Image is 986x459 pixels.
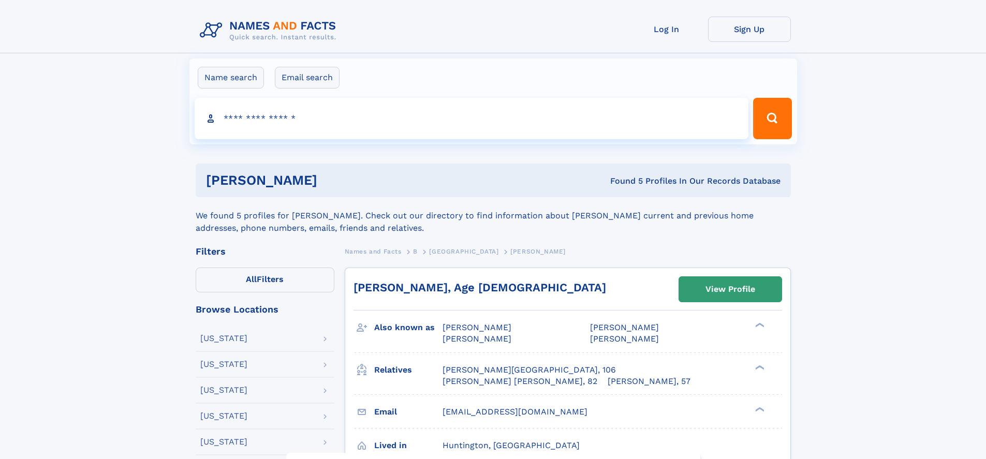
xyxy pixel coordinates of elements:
[246,274,257,284] span: All
[200,412,247,420] div: [US_STATE]
[429,248,498,255] span: [GEOGRAPHIC_DATA]
[708,17,791,42] a: Sign Up
[200,386,247,394] div: [US_STATE]
[374,437,443,454] h3: Lived in
[705,277,755,301] div: View Profile
[206,174,464,187] h1: [PERSON_NAME]
[753,406,765,412] div: ❯
[590,334,659,344] span: [PERSON_NAME]
[196,305,334,314] div: Browse Locations
[753,322,765,329] div: ❯
[510,248,566,255] span: [PERSON_NAME]
[413,245,418,258] a: B
[354,281,606,294] a: [PERSON_NAME], Age [DEMOGRAPHIC_DATA]
[443,334,511,344] span: [PERSON_NAME]
[374,403,443,421] h3: Email
[443,364,616,376] a: [PERSON_NAME][GEOGRAPHIC_DATA], 106
[196,268,334,292] label: Filters
[443,407,587,417] span: [EMAIL_ADDRESS][DOMAIN_NAME]
[608,376,690,387] a: [PERSON_NAME], 57
[413,248,418,255] span: B
[195,98,749,139] input: search input
[429,245,498,258] a: [GEOGRAPHIC_DATA]
[200,360,247,368] div: [US_STATE]
[679,277,782,302] a: View Profile
[196,17,345,45] img: Logo Names and Facts
[625,17,708,42] a: Log In
[443,440,580,450] span: Huntington, [GEOGRAPHIC_DATA]
[196,247,334,256] div: Filters
[753,364,765,371] div: ❯
[443,376,597,387] a: [PERSON_NAME] [PERSON_NAME], 82
[590,322,659,332] span: [PERSON_NAME]
[196,197,791,234] div: We found 5 profiles for [PERSON_NAME]. Check out our directory to find information about [PERSON_...
[200,438,247,446] div: [US_STATE]
[753,98,791,139] button: Search Button
[200,334,247,343] div: [US_STATE]
[198,67,264,88] label: Name search
[374,319,443,336] h3: Also known as
[374,361,443,379] h3: Relatives
[275,67,340,88] label: Email search
[345,245,402,258] a: Names and Facts
[443,322,511,332] span: [PERSON_NAME]
[464,175,781,187] div: Found 5 Profiles In Our Records Database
